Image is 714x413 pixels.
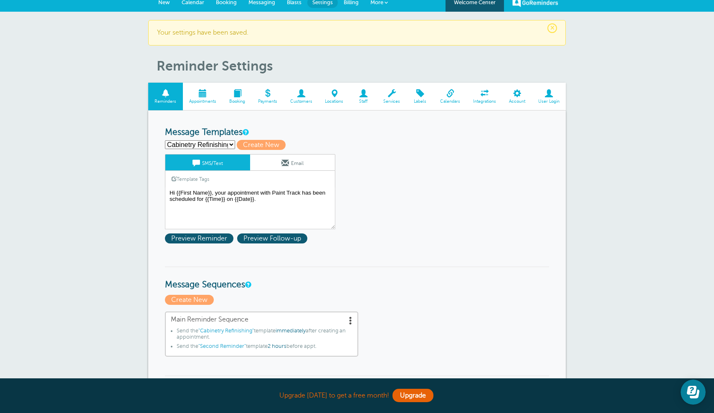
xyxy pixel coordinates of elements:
span: Appointments [187,99,219,104]
span: Integrations [471,99,499,104]
textarea: Hi {{First Name}}, your appointment with Paint Track has been scheduled for {{Time}} on {{Date}}. [165,187,335,229]
span: Main Reminder Sequence [171,316,352,324]
h3: Message Templates [165,127,549,138]
a: Message Sequences allow you to setup multiple reminder schedules that can use different Message T... [245,282,250,287]
span: Account [506,99,527,104]
div: Upgrade [DATE] to get a free month! [148,387,566,405]
a: Locations [319,83,350,111]
a: Create New [237,141,289,149]
span: Customers [288,99,314,104]
span: immediately [276,328,306,334]
li: Send the template before appt. [177,343,352,352]
a: User Login [532,83,566,111]
span: Payments [256,99,279,104]
span: × [547,23,557,33]
a: Template Tags [165,171,215,187]
a: Appointments [183,83,223,111]
h1: Reminder Settings [157,58,566,74]
a: This is the wording for your reminder and follow-up messages. You can create multiple templates i... [243,129,248,135]
a: Services [377,83,407,111]
a: Integrations [467,83,503,111]
span: Preview Reminder [165,233,233,243]
a: Preview Follow-up [237,235,309,242]
span: Booking [227,99,248,104]
span: Reminders [152,99,179,104]
a: Main Reminder Sequence Send the"Cabinetry Refinishing"templateimmediatelyafter creating an appoin... [165,312,358,357]
span: Labels [411,99,430,104]
span: "Cabinetry Refinishing" [198,328,254,334]
span: Preview Follow-up [237,233,307,243]
a: Staff [350,83,377,111]
p: Your settings have been saved. [157,29,557,37]
a: Create New [165,296,216,304]
span: Create New [237,140,286,150]
span: "Second Reminder" [198,343,246,349]
a: SMS/Text [165,155,250,170]
li: Send the template after creating an appointment. [177,328,352,343]
span: User Login [536,99,562,104]
a: Email [250,155,335,170]
span: Staff [354,99,373,104]
span: Services [381,99,403,104]
a: Booking [223,83,252,111]
h3: Reminder Payment Link Options [165,375,549,399]
iframe: Resource center [681,380,706,405]
span: Locations [323,99,346,104]
a: Account [502,83,532,111]
span: Create New [165,295,214,305]
a: Customers [284,83,319,111]
span: Calendars [438,99,463,104]
span: 2 hours [268,343,286,349]
a: Preview Reminder [165,235,237,242]
a: Payments [251,83,284,111]
h3: Message Sequences [165,266,549,290]
a: Upgrade [392,389,433,402]
a: Labels [407,83,434,111]
a: Calendars [434,83,467,111]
